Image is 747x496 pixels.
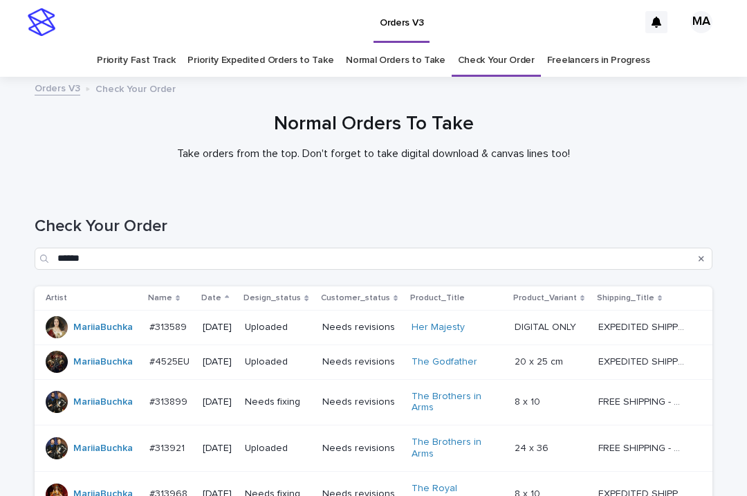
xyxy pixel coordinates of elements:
a: Freelancers in Progress [547,44,650,77]
p: Check Your Order [95,80,176,95]
p: [DATE] [203,443,234,454]
p: Needs revisions [322,322,400,333]
a: Priority Fast Track [97,44,175,77]
a: Normal Orders to Take [346,44,445,77]
tr: MariiaBuchka #313899#313899 [DATE]Needs fixingNeeds revisionsThe Brothers in Arms 8 x 108 x 10 FR... [35,379,712,425]
p: FREE SHIPPING - preview in 1-2 business days, after your approval delivery will take 5-10 b.d. [598,394,688,408]
a: Orders V3 [35,80,80,95]
p: EXPEDITED SHIPPING - preview in 1 business day; delivery up to 5 business days after your approval. [598,319,688,333]
tr: MariiaBuchka #4525EU#4525EU [DATE]UploadedNeeds revisionsThe Godfather 20 x 25 cm20 x 25 cm EXPED... [35,345,712,379]
p: FREE SHIPPING - preview in 1-2 business days, after your approval delivery will take 5-10 b.d. [598,440,688,454]
tr: MariiaBuchka #313589#313589 [DATE]UploadedNeeds revisionsHer Majesty DIGITAL ONLYDIGITAL ONLY EXP... [35,310,712,345]
div: MA [690,11,712,33]
p: Customer_status [321,291,390,306]
p: Artist [46,291,67,306]
p: Design_status [243,291,301,306]
p: Name [148,291,172,306]
a: Her Majesty [412,322,465,333]
a: MariiaBuchka [73,322,133,333]
a: MariiaBuchka [73,356,133,368]
p: Product_Variant [513,291,577,306]
p: DIGITAL ONLY [515,319,579,333]
img: stacker-logo-s-only.png [28,8,55,36]
p: [DATE] [203,396,234,408]
h1: Check Your Order [35,217,712,237]
a: MariiaBuchka [73,396,133,408]
input: Search [35,248,712,270]
p: Needs revisions [322,396,400,408]
p: Needs revisions [322,443,400,454]
h1: Normal Orders To Take [35,113,712,136]
p: 8 x 10 [515,394,543,408]
a: Check Your Order [458,44,535,77]
p: Needs revisions [322,356,400,368]
p: [DATE] [203,322,234,333]
p: 20 x 25 cm [515,353,566,368]
p: #313899 [149,394,190,408]
p: Uploaded [245,356,311,368]
p: Uploaded [245,443,311,454]
tr: MariiaBuchka #313921#313921 [DATE]UploadedNeeds revisionsThe Brothers in Arms 24 x 3624 x 36 FREE... [35,425,712,472]
a: The Godfather [412,356,477,368]
p: Take orders from the top. Don't forget to take digital download & canvas lines too! [97,147,650,160]
p: [DATE] [203,356,234,368]
p: #313921 [149,440,187,454]
p: EXPEDITED SHIPPING - preview in 1-2 business day; delivery up to 5 days after your approval [598,353,688,368]
p: Product_Title [410,291,465,306]
a: The Brothers in Arms [412,437,498,460]
p: Shipping_Title [597,291,654,306]
p: #4525EU [149,353,192,368]
p: Date [201,291,221,306]
a: MariiaBuchka [73,443,133,454]
p: 24 x 36 [515,440,551,454]
p: Uploaded [245,322,311,333]
a: The Brothers in Arms [412,391,498,414]
p: Needs fixing [245,396,311,408]
a: Priority Expedited Orders to Take [187,44,333,77]
p: #313589 [149,319,190,333]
